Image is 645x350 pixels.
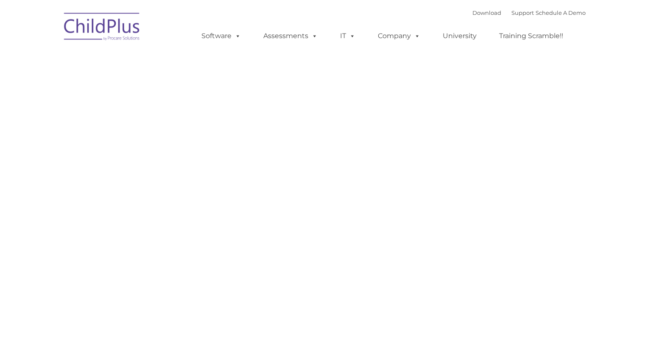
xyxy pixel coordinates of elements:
[472,9,586,16] font: |
[60,7,145,49] img: ChildPlus by Procare Solutions
[193,28,249,44] a: Software
[434,28,485,44] a: University
[255,28,326,44] a: Assessments
[332,28,364,44] a: IT
[472,9,501,16] a: Download
[536,9,586,16] a: Schedule A Demo
[369,28,429,44] a: Company
[491,28,572,44] a: Training Scramble!!
[511,9,534,16] a: Support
